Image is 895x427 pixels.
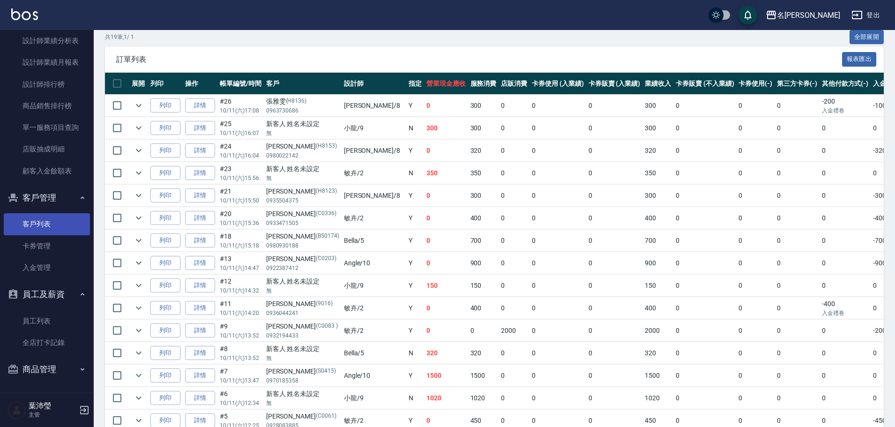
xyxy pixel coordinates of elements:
[266,151,339,160] p: 0980022142
[736,73,775,95] th: 卡券使用(-)
[499,252,530,274] td: 0
[266,219,339,227] p: 0933471505
[586,162,643,184] td: 0
[185,143,215,158] a: 詳情
[406,73,424,95] th: 指定
[406,117,424,139] td: N
[499,140,530,162] td: 0
[4,95,90,117] a: 商品銷售排行榜
[406,275,424,297] td: Y
[185,233,215,248] a: 詳情
[530,252,586,274] td: 0
[468,185,499,207] td: 300
[4,117,90,138] a: 單一服務項目查詢
[264,73,342,95] th: 客戶
[642,297,673,319] td: 400
[424,275,468,297] td: 150
[468,275,499,297] td: 150
[468,162,499,184] td: 350
[736,95,775,117] td: 0
[642,117,673,139] td: 300
[266,232,339,241] div: [PERSON_NAME]
[424,230,468,252] td: 0
[4,138,90,160] a: 店販抽成明細
[150,278,180,293] button: 列印
[642,140,673,162] td: 320
[424,73,468,95] th: 營業現金應收
[673,252,736,274] td: 0
[132,391,146,405] button: expand row
[7,401,26,420] img: Person
[586,117,643,139] td: 0
[266,187,339,196] div: [PERSON_NAME]
[185,301,215,315] a: 詳情
[185,391,215,405] a: 詳情
[342,185,406,207] td: [PERSON_NAME] /8
[424,185,468,207] td: 0
[642,207,673,229] td: 400
[775,297,820,319] td: 0
[316,142,337,151] p: (H8153)
[468,342,499,364] td: 320
[822,106,869,115] p: 入金禮卷
[266,209,339,219] div: [PERSON_NAME]
[217,275,264,297] td: #12
[342,207,406,229] td: 敏卉 /2
[217,162,264,184] td: #23
[29,401,76,411] h5: 葉沛瑩
[132,256,146,270] button: expand row
[468,252,499,274] td: 900
[530,320,586,342] td: 0
[217,140,264,162] td: #24
[468,207,499,229] td: 400
[266,264,339,272] p: 0922387412
[132,143,146,157] button: expand row
[132,368,146,382] button: expand row
[316,232,339,241] p: (B50174)
[499,275,530,297] td: 0
[185,278,215,293] a: 詳情
[820,320,871,342] td: 0
[342,140,406,162] td: [PERSON_NAME] /8
[642,275,673,297] td: 150
[266,142,339,151] div: [PERSON_NAME]
[468,140,499,162] td: 320
[736,230,775,252] td: 0
[738,6,757,24] button: save
[586,95,643,117] td: 0
[586,342,643,364] td: 0
[822,309,869,317] p: 入金禮卷
[820,207,871,229] td: 0
[266,299,339,309] div: [PERSON_NAME]
[217,252,264,274] td: #13
[777,9,840,21] div: 名[PERSON_NAME]
[673,140,736,162] td: 0
[266,164,339,174] div: 新客人 姓名未設定
[468,95,499,117] td: 300
[342,230,406,252] td: Bella /5
[673,342,736,364] td: 0
[266,286,339,295] p: 無
[185,323,215,338] a: 詳情
[673,230,736,252] td: 0
[530,342,586,364] td: 0
[185,256,215,270] a: 詳情
[316,299,333,309] p: (9016)
[499,320,530,342] td: 2000
[820,140,871,162] td: 0
[820,275,871,297] td: 0
[842,54,877,63] a: 報表匯出
[530,162,586,184] td: 0
[736,162,775,184] td: 0
[150,233,180,248] button: 列印
[266,119,339,129] div: 新客人 姓名未設定
[775,320,820,342] td: 0
[266,322,339,331] div: [PERSON_NAME]
[266,309,339,317] p: 0936044241
[673,162,736,184] td: 0
[762,6,844,25] button: 名[PERSON_NAME]
[316,322,338,331] p: (C0083 )
[406,252,424,274] td: Y
[217,117,264,139] td: #25
[342,73,406,95] th: 設計師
